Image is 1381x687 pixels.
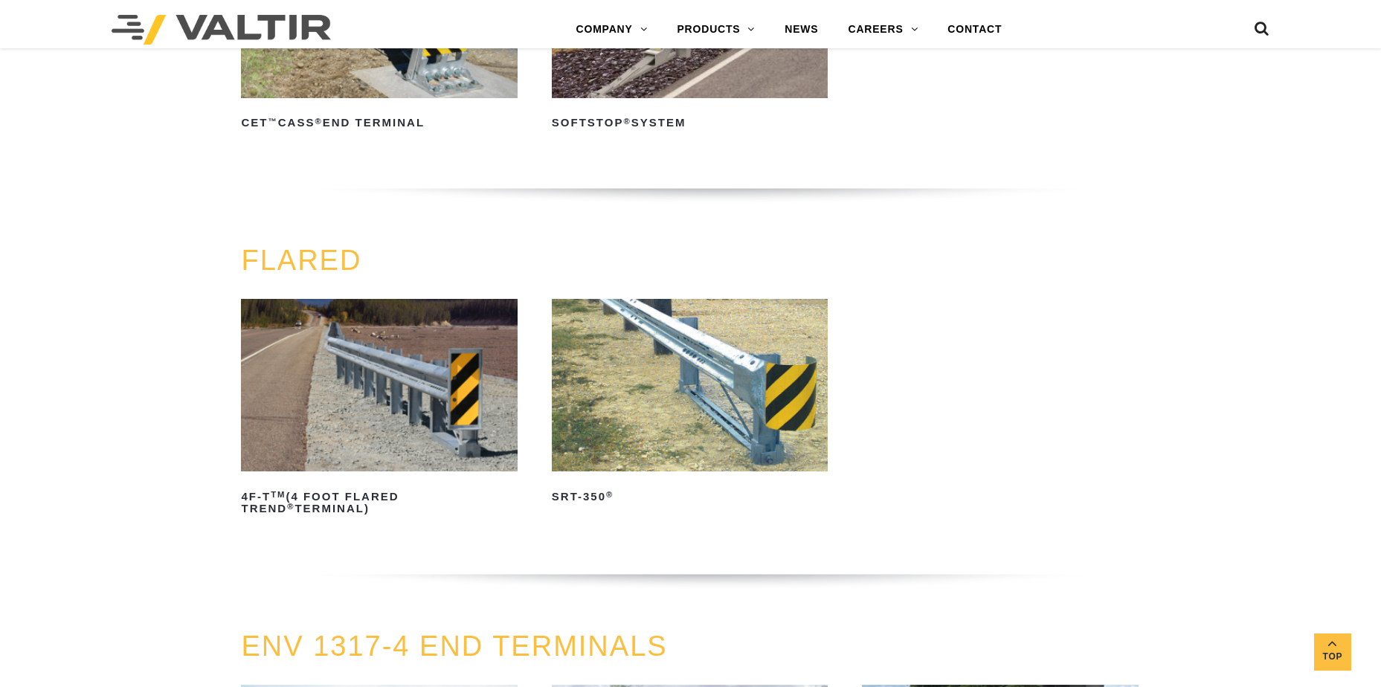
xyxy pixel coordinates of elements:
sup: ® [287,502,294,511]
a: COMPANY [561,15,663,45]
img: Valtir [112,15,331,45]
a: 4F-TTM(4 Foot Flared TREND®Terminal) [241,299,517,520]
a: CAREERS [833,15,933,45]
a: SRT-350® [552,299,828,509]
sup: ® [606,490,614,499]
a: NEWS [770,15,833,45]
h2: SoftStop System [552,112,828,135]
a: Top [1314,633,1351,671]
h2: SRT-350 [552,485,828,509]
sup: ® [315,117,322,126]
sup: TM [271,490,286,499]
h2: CET CASS End Terminal [241,112,517,135]
a: ENV 1317-4 END TERMINALS [241,630,667,662]
a: PRODUCTS [662,15,770,45]
a: FLARED [241,245,361,276]
a: CONTACT [933,15,1017,45]
sup: ™ [268,117,277,126]
h2: 4F-T (4 Foot Flared TREND Terminal) [241,485,517,520]
sup: ® [623,117,631,126]
span: Top [1314,648,1351,665]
